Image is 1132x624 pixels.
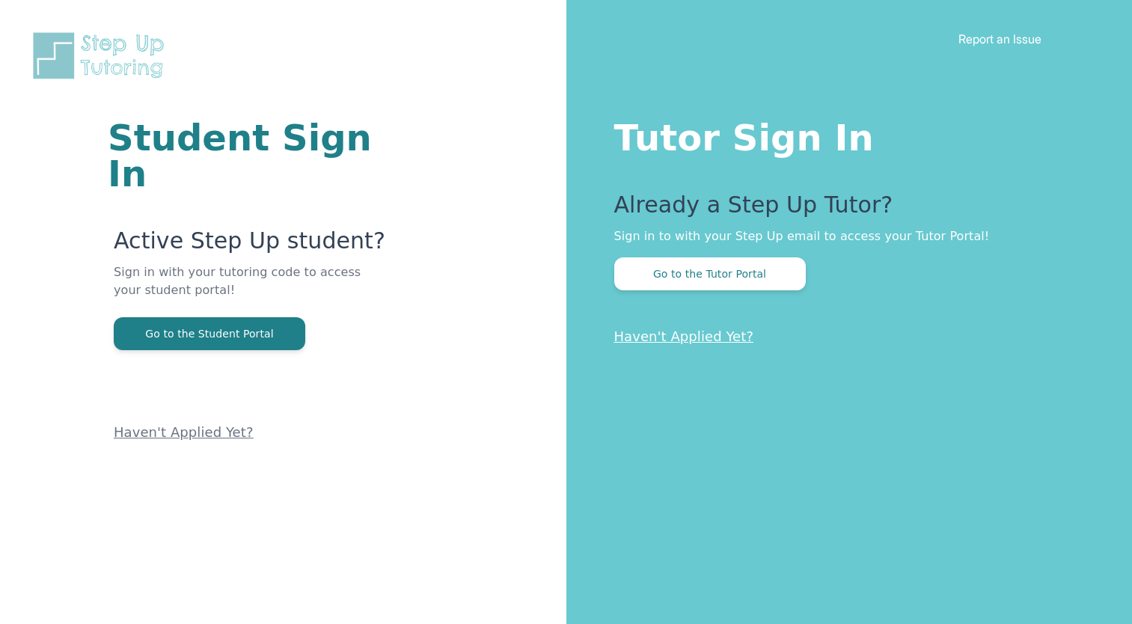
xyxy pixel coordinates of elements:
a: Go to the Tutor Portal [614,266,806,281]
h1: Tutor Sign In [614,114,1073,156]
a: Haven't Applied Yet? [614,328,754,344]
p: Sign in to with your Step Up email to access your Tutor Portal! [614,227,1073,245]
img: Step Up Tutoring horizontal logo [30,30,174,82]
a: Report an Issue [958,31,1041,46]
button: Go to the Student Portal [114,317,305,350]
h1: Student Sign In [108,120,387,192]
a: Go to the Student Portal [114,326,305,340]
p: Already a Step Up Tutor? [614,192,1073,227]
button: Go to the Tutor Portal [614,257,806,290]
p: Sign in with your tutoring code to access your student portal! [114,263,387,317]
p: Active Step Up student? [114,227,387,263]
a: Haven't Applied Yet? [114,424,254,440]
